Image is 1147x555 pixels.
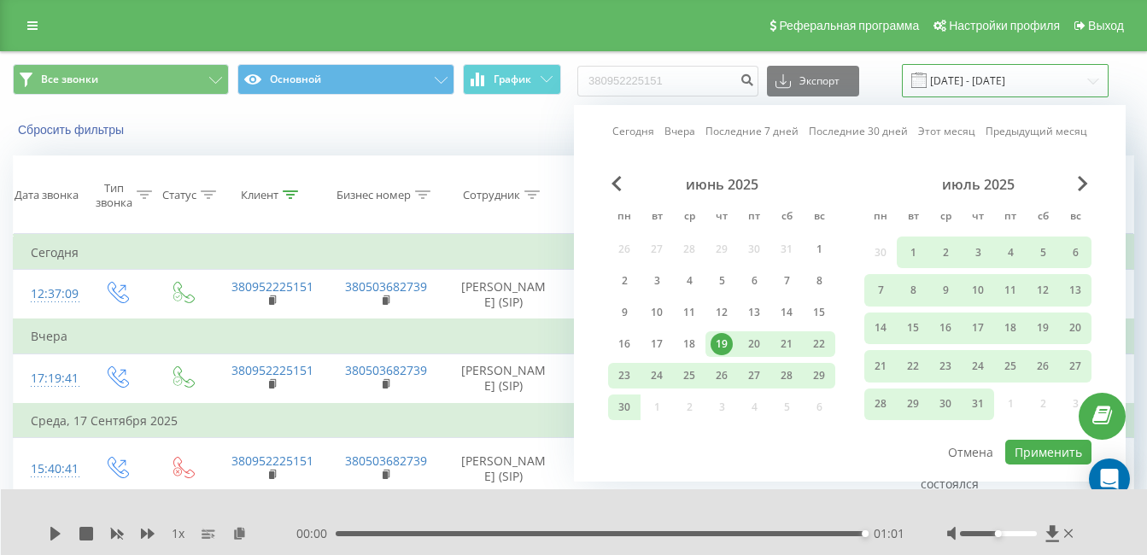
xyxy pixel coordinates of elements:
[994,350,1027,382] div: пт 25 июля 2025 г.
[1059,350,1091,382] div: вс 27 июля 2025 г.
[869,355,892,377] div: 21
[738,331,770,357] div: пт 20 июня 2025 г.
[1027,274,1059,306] div: сб 12 июля 2025 г.
[172,525,184,542] span: 1 x
[743,365,765,387] div: 27
[705,300,738,325] div: чт 12 июня 2025 г.
[1032,242,1054,264] div: 5
[1078,176,1088,191] span: Next Month
[774,205,799,231] abbr: суббота
[869,279,892,301] div: 7
[929,313,962,344] div: ср 16 июля 2025 г.
[705,363,738,388] div: чт 26 июня 2025 г.
[608,394,641,420] div: пн 30 июня 2025 г.
[986,123,1087,139] a: Предыдущий месяц
[779,19,919,32] span: Реферальная программа
[869,317,892,339] div: 14
[678,365,700,387] div: 25
[962,237,994,268] div: чт 3 июля 2025 г.
[999,279,1021,301] div: 11
[803,331,835,357] div: вс 22 июня 2025 г.
[743,270,765,292] div: 6
[967,242,989,264] div: 3
[902,393,924,415] div: 29
[641,268,673,294] div: вт 3 июня 2025 г.
[995,530,1002,537] div: Accessibility label
[345,453,427,469] a: 380503682739
[939,440,1003,464] button: Отмена
[711,270,733,292] div: 5
[1005,440,1091,464] button: Применить
[864,313,897,344] div: пн 14 июля 2025 г.
[442,438,565,501] td: [PERSON_NAME] (SIP)
[646,333,668,355] div: 17
[1030,205,1056,231] abbr: суббота
[641,331,673,357] div: вт 17 июня 2025 г.
[897,350,929,382] div: вт 22 июля 2025 г.
[862,530,869,537] div: Accessibility label
[1059,237,1091,268] div: вс 6 июля 2025 г.
[803,237,835,262] div: вс 1 июня 2025 г.
[767,66,859,96] button: Экспорт
[808,333,830,355] div: 22
[743,301,765,324] div: 13
[41,73,98,86] span: Все звонки
[808,270,830,292] div: 8
[296,525,336,542] span: 00:00
[1059,313,1091,344] div: вс 20 июля 2025 г.
[31,362,66,395] div: 17:19:41
[741,205,767,231] abbr: пятница
[673,331,705,357] div: ср 18 июня 2025 г.
[608,331,641,357] div: пн 16 июня 2025 г.
[705,123,799,139] a: Последние 7 дней
[709,205,734,231] abbr: четверг
[1089,459,1130,499] div: Open Intercom Messenger
[13,64,229,95] button: Все звонки
[775,270,798,292] div: 7
[775,301,798,324] div: 14
[1064,279,1086,301] div: 13
[934,279,957,301] div: 9
[994,237,1027,268] div: пт 4 июля 2025 г.
[345,278,427,295] a: 380503682739
[31,277,66,311] div: 12:37:09
[613,365,635,387] div: 23
[664,123,695,139] a: Вчера
[644,205,670,231] abbr: вторник
[967,355,989,377] div: 24
[902,355,924,377] div: 22
[743,333,765,355] div: 20
[613,270,635,292] div: 2
[442,353,565,404] td: [PERSON_NAME] (SIP)
[934,393,957,415] div: 30
[994,274,1027,306] div: пт 11 июля 2025 г.
[902,317,924,339] div: 15
[1064,317,1086,339] div: 20
[962,274,994,306] div: чт 10 июля 2025 г.
[14,236,1134,270] td: Сегодня
[1027,350,1059,382] div: сб 26 июля 2025 г.
[613,301,635,324] div: 9
[738,268,770,294] div: пт 6 июня 2025 г.
[967,393,989,415] div: 31
[612,123,654,139] a: Сегодня
[237,64,454,95] button: Основной
[31,453,66,486] div: 15:40:41
[967,279,989,301] div: 10
[612,176,622,191] span: Previous Month
[13,122,132,137] button: Сбросить фильтры
[962,350,994,382] div: чт 24 июля 2025 г.
[565,270,674,320] td: 00:42
[711,333,733,355] div: 19
[673,268,705,294] div: ср 4 июня 2025 г.
[808,365,830,387] div: 29
[1032,279,1054,301] div: 12
[803,300,835,325] div: вс 15 июня 2025 г.
[900,205,926,231] abbr: вторник
[1062,205,1088,231] abbr: воскресенье
[673,300,705,325] div: ср 11 июня 2025 г.
[738,300,770,325] div: пт 13 июня 2025 г.
[933,205,958,231] abbr: среда
[711,301,733,324] div: 12
[676,205,702,231] abbr: среда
